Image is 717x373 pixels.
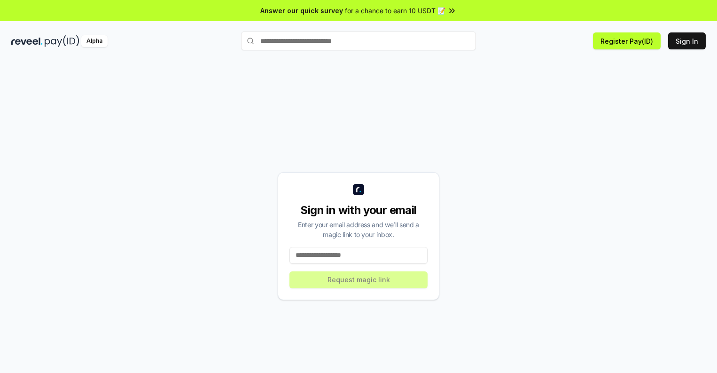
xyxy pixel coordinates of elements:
span: Answer our quick survey [260,6,343,16]
div: Sign in with your email [289,203,428,218]
div: Enter your email address and we’ll send a magic link to your inbox. [289,220,428,239]
img: pay_id [45,35,79,47]
button: Register Pay(ID) [593,32,661,49]
img: logo_small [353,184,364,195]
img: reveel_dark [11,35,43,47]
button: Sign In [668,32,706,49]
div: Alpha [81,35,108,47]
span: for a chance to earn 10 USDT 📝 [345,6,445,16]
